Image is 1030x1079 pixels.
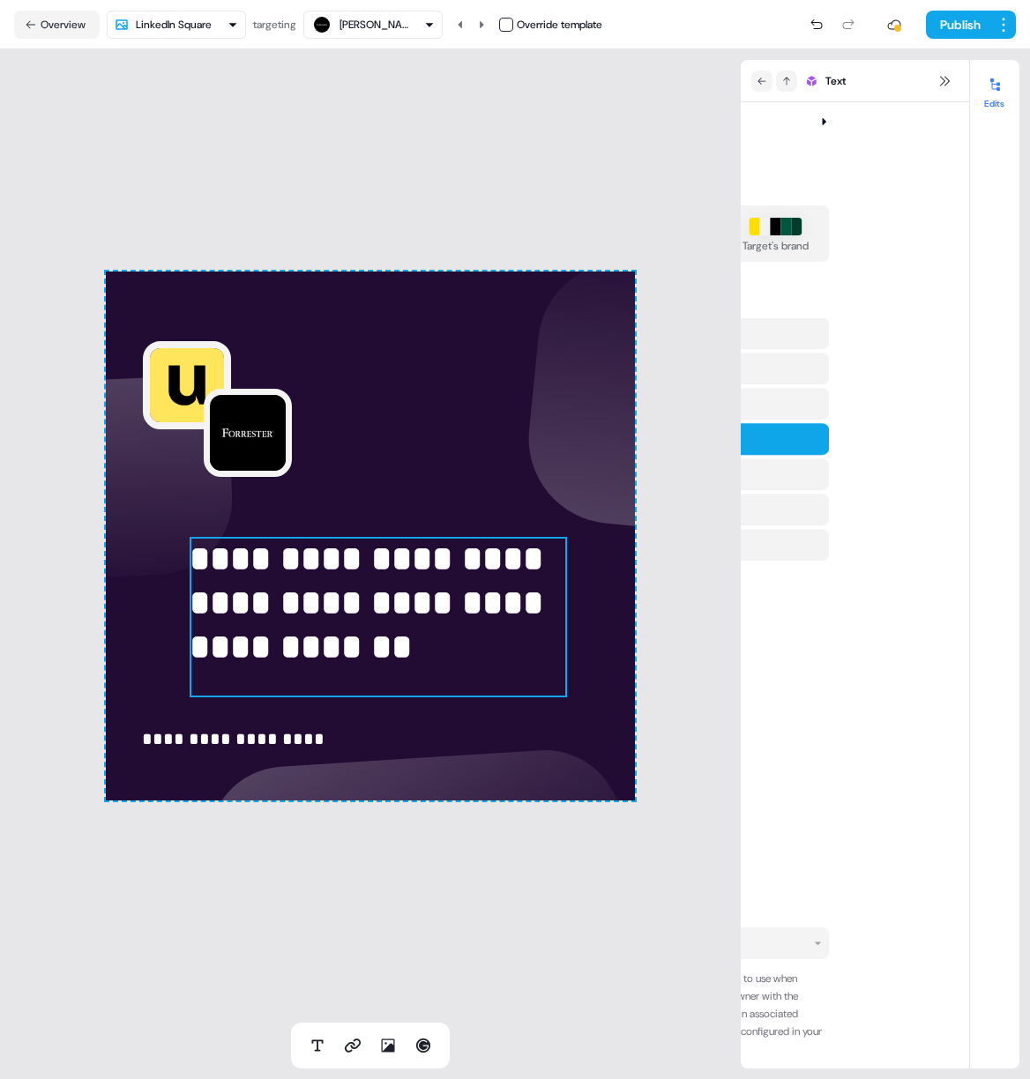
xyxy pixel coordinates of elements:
[825,72,846,90] span: Text
[303,11,443,39] button: [PERSON_NAME]
[743,237,809,255] div: Target's brand
[622,177,829,195] div: Branding
[340,16,410,33] div: [PERSON_NAME]
[136,16,212,33] div: LinkedIn Square
[253,16,296,33] div: targeting
[926,11,991,39] button: Publish
[622,899,829,917] div: Fill owner data from
[14,11,100,39] button: Overview
[622,970,829,1058] div: Configure which CRM field to use when attempting to match an owner with the selected target. We w...
[970,71,1019,109] button: Edits
[517,16,602,33] div: Override template
[726,209,826,258] button: Target's brand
